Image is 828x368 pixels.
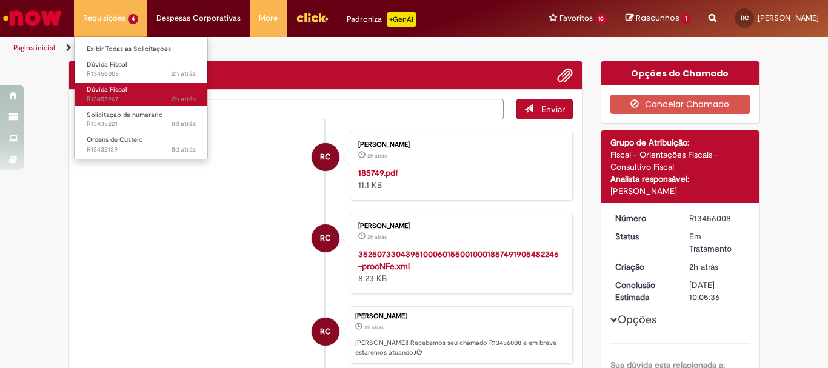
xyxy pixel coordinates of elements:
[75,58,208,81] a: Aberto R13456008 : Dúvida Fiscal
[601,61,760,85] div: Opções do Chamado
[758,13,819,23] span: [PERSON_NAME]
[626,13,690,24] a: Rascunhos
[320,317,331,346] span: RC
[516,99,573,119] button: Enviar
[156,12,241,24] span: Despesas Corporativas
[358,249,559,272] a: 35250733043951000601550010001857491905482246-procNFe.xml
[13,43,55,53] a: Página inicial
[320,142,331,172] span: RC
[78,99,504,119] textarea: Digite sua mensagem aqui...
[367,152,387,159] span: 2h atrás
[741,14,749,22] span: RC
[87,85,127,94] span: Dúvida Fiscal
[87,110,163,119] span: Solicitação de numerário
[172,69,196,78] time: 28/08/2025 09:05:34
[689,261,718,272] time: 28/08/2025 09:05:32
[364,324,384,331] span: 2h atrás
[9,37,543,59] ul: Trilhas de página
[595,14,608,24] span: 10
[636,12,679,24] span: Rascunhos
[367,233,387,241] span: 2h atrás
[689,230,746,255] div: Em Tratamento
[681,13,690,24] span: 1
[312,143,339,171] div: Raquel Manoele Da Costa
[557,67,573,83] button: Adicionar anexos
[296,8,329,27] img: click_logo_yellow_360x200.png
[259,12,278,24] span: More
[367,233,387,241] time: 28/08/2025 09:04:11
[1,6,64,30] img: ServiceNow
[75,83,208,105] a: Aberto R13455967 : Dúvida Fiscal
[358,167,398,178] a: 185749.pdf
[172,145,196,154] span: 8d atrás
[606,212,681,224] dt: Número
[83,12,125,24] span: Requisições
[606,279,681,303] dt: Conclusão Estimada
[320,224,331,253] span: RC
[358,167,560,191] div: 11.1 KB
[355,338,566,357] p: [PERSON_NAME]! Recebemos seu chamado R13456008 e em breve estaremos atuando.
[387,12,416,27] p: +GenAi
[347,12,416,27] div: Padroniza
[364,324,384,331] time: 28/08/2025 09:05:32
[689,261,718,272] span: 2h atrás
[358,248,560,284] div: 8.23 KB
[172,145,196,154] time: 20/08/2025 11:59:20
[87,145,196,155] span: R13432139
[689,212,746,224] div: R13456008
[610,173,750,185] div: Analista responsável:
[87,69,196,79] span: R13456008
[355,313,566,320] div: [PERSON_NAME]
[87,135,143,144] span: Ordens de Custeio
[367,152,387,159] time: 28/08/2025 09:04:16
[610,185,750,197] div: [PERSON_NAME]
[75,133,208,156] a: Aberto R13432139 : Ordens de Custeio
[128,14,138,24] span: 4
[358,222,560,230] div: [PERSON_NAME]
[172,95,196,104] time: 28/08/2025 09:01:25
[610,95,750,114] button: Cancelar Chamado
[358,141,560,149] div: [PERSON_NAME]
[610,136,750,149] div: Grupo de Atribuição:
[172,119,196,129] time: 21/08/2025 10:11:28
[172,119,196,129] span: 8d atrás
[87,60,127,69] span: Dúvida Fiscal
[606,230,681,243] dt: Status
[559,12,593,24] span: Favoritos
[689,261,746,273] div: 28/08/2025 09:05:32
[78,306,573,364] li: Raquel Manoele Da Costa
[172,95,196,104] span: 2h atrás
[87,119,196,129] span: R13435221
[75,109,208,131] a: Aberto R13435221 : Solicitação de numerário
[75,42,208,56] a: Exibir Todas as Solicitações
[610,149,750,173] div: Fiscal - Orientações Fiscais - Consultivo Fiscal
[541,104,565,115] span: Enviar
[689,279,746,303] div: [DATE] 10:05:36
[74,36,208,159] ul: Requisições
[606,261,681,273] dt: Criação
[87,95,196,104] span: R13455967
[312,224,339,252] div: Raquel Manoele Da Costa
[172,69,196,78] span: 2h atrás
[312,318,339,346] div: Raquel Manoele Da Costa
